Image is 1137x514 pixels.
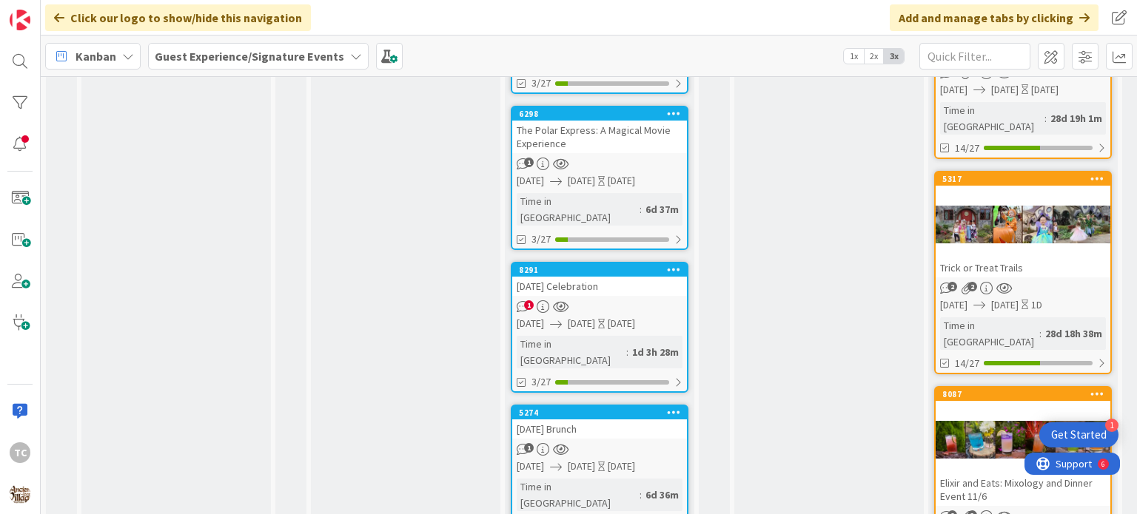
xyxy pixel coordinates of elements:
[512,121,687,153] div: The Polar Express: A Magical Movie Experience
[940,317,1039,350] div: Time in [GEOGRAPHIC_DATA]
[991,297,1019,313] span: [DATE]
[517,336,626,368] div: Time in [GEOGRAPHIC_DATA]
[1051,427,1107,442] div: Get Started
[628,344,682,360] div: 1d 3h 28m
[919,43,1030,70] input: Quick Filter...
[955,356,979,371] span: 14/27
[519,408,687,418] div: 5274
[511,106,688,250] a: 6298The Polar Express: A Magical Movie Experience[DATE][DATE][DATE]Time in [GEOGRAPHIC_DATA]:6d 3...
[608,316,635,331] div: [DATE]
[517,173,544,189] span: [DATE]
[940,297,967,313] span: [DATE]
[519,265,687,275] div: 8291
[936,172,1110,277] div: 5317Trick or Treat Trails
[517,459,544,474] span: [DATE]
[864,49,884,64] span: 2x
[1039,422,1118,447] div: Open Get Started checklist, remaining modules: 1
[1039,325,1042,342] span: :
[642,487,682,503] div: 6d 36m
[512,263,687,277] div: 8291
[155,49,344,64] b: Guest Experience/Signature Events
[936,388,1110,506] div: 8087Elixir and Eats: Mixology and Dinner Event 11/6
[517,193,640,226] div: Time in [GEOGRAPHIC_DATA]
[524,443,534,453] span: 1
[568,459,595,474] span: [DATE]
[519,109,687,119] div: 6298
[608,173,635,189] div: [DATE]
[890,4,1099,31] div: Add and manage tabs by clicking
[1031,297,1042,313] div: 1D
[884,49,904,64] span: 3x
[936,258,1110,277] div: Trick or Treat Trails
[640,201,642,217] span: :
[936,388,1110,401] div: 8087
[524,300,534,310] span: 1
[511,262,688,393] a: 8291[DATE] Celebration[DATE][DATE][DATE]Time in [GEOGRAPHIC_DATA]:1d 3h 28m3/27
[626,344,628,360] span: :
[940,82,967,98] span: [DATE]
[1105,419,1118,432] div: 1
[77,6,81,18] div: 6
[531,231,551,247] span: 3/27
[991,82,1019,98] span: [DATE]
[568,173,595,189] span: [DATE]
[10,484,30,504] img: avatar
[512,107,687,153] div: 6298The Polar Express: A Magical Movie Experience
[531,374,551,390] span: 3/27
[1044,110,1047,126] span: :
[642,201,682,217] div: 6d 37m
[942,389,1110,399] div: 8087
[512,277,687,296] div: [DATE] Celebration
[934,171,1112,374] a: 5317Trick or Treat Trails[DATE][DATE]1DTime in [GEOGRAPHIC_DATA]:28d 18h 38m14/27
[568,316,595,331] span: [DATE]
[936,172,1110,186] div: 5317
[10,10,30,30] img: Visit kanbanzone.com
[512,107,687,121] div: 6298
[512,263,687,296] div: 8291[DATE] Celebration
[531,75,551,91] span: 3/27
[76,47,116,65] span: Kanban
[1047,110,1106,126] div: 28d 19h 1m
[512,406,687,439] div: 5274[DATE] Brunch
[1031,82,1059,98] div: [DATE]
[608,459,635,474] div: [DATE]
[942,174,1110,184] div: 5317
[940,102,1044,135] div: Time in [GEOGRAPHIC_DATA]
[967,282,977,291] span: 2
[517,316,544,331] span: [DATE]
[524,158,534,167] span: 1
[936,473,1110,506] div: Elixir and Eats: Mixology and Dinner Event 11/6
[640,487,642,503] span: :
[31,2,67,20] span: Support
[947,282,957,291] span: 2
[955,141,979,156] span: 14/27
[45,4,311,31] div: Click our logo to show/hide this navigation
[512,419,687,439] div: [DATE] Brunch
[512,406,687,419] div: 5274
[10,442,30,463] div: TC
[844,49,864,64] span: 1x
[517,479,640,511] div: Time in [GEOGRAPHIC_DATA]
[1042,325,1106,342] div: 28d 18h 38m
